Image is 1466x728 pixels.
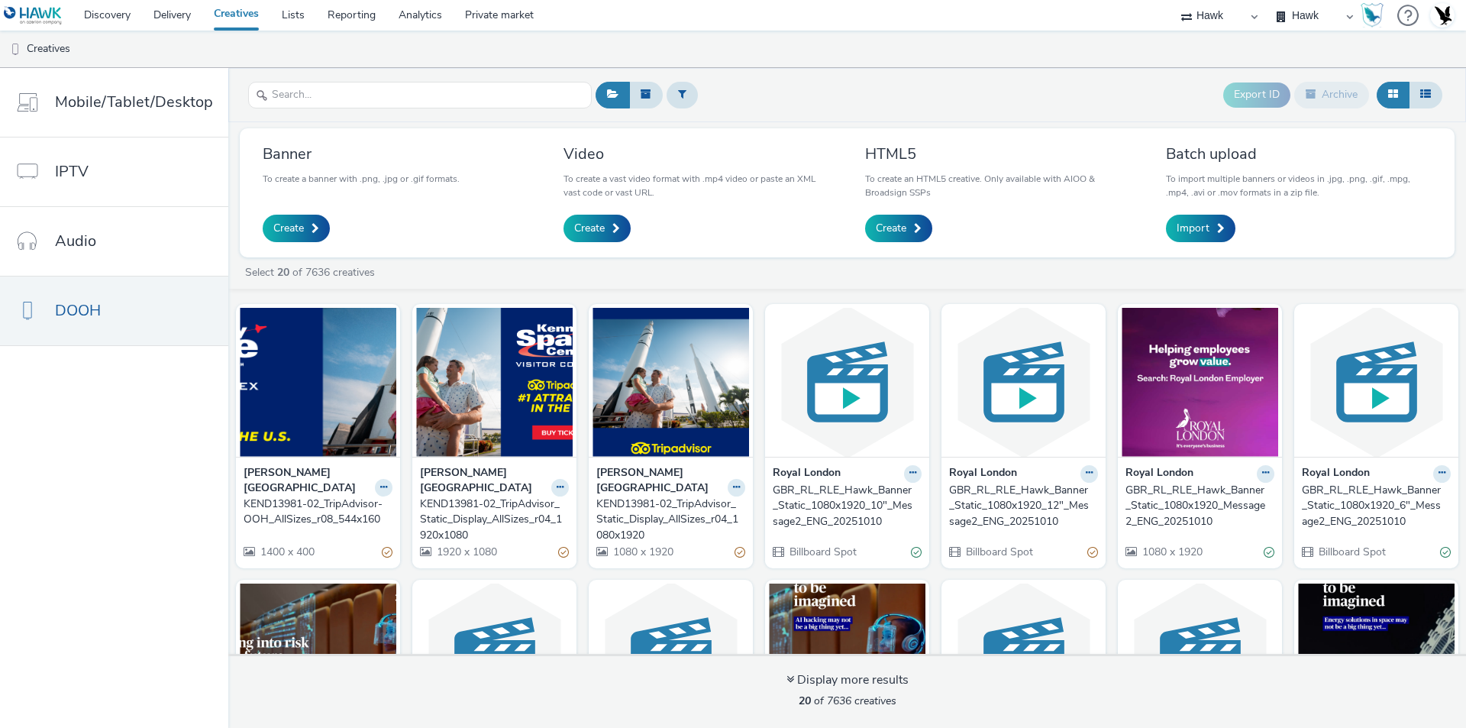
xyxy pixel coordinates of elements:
button: Archive [1294,82,1369,108]
strong: Royal London [773,465,841,483]
span: Create [876,221,906,236]
strong: Royal London [1302,465,1370,483]
div: KEND13981-02_TripAdvisor-OOH_AllSizes_r08_544x160 [244,497,386,528]
div: Valid [911,545,922,561]
span: Audio [55,230,96,252]
div: Partially valid [382,545,392,561]
span: Create [273,221,304,236]
a: Hawk Academy [1361,3,1390,28]
div: GBR_RL_RLE_Hawk_Banner_Static_1080x1920_Message2_ENG_20251010 [1125,483,1268,529]
a: Create [865,215,932,242]
p: To create a vast video format with .mp4 video or paste an XML vast code or vast URL. [563,172,829,199]
strong: [PERSON_NAME][GEOGRAPHIC_DATA] [244,465,371,497]
img: KEND13981-02_TripAdvisor_Static_Display_AllSizes_r04_1080x1920 visual [593,308,749,457]
strong: 20 [799,694,811,708]
span: Billboard Spot [1317,545,1386,559]
a: Create [263,215,330,242]
a: GBR_RL_RLE_Hawk_Banner_Static_1080x1920_Message2_ENG_20251010 [1125,483,1274,529]
strong: Royal London [949,465,1017,483]
strong: 20 [277,265,289,280]
span: 1400 x 400 [259,545,315,559]
a: GBR_RL_RLE_Hawk_Banner_Static_1080x1920_6"_Message2_ENG_20251010 [1302,483,1451,529]
a: GBR_RL_RLE_Hawk_Banner_Static_1080x1920_10"_Message2_ENG_20251010 [773,483,922,529]
img: KEND13981-02_TripAdvisor_Static_Display_AllSizes_r04_1920x1080 visual [416,308,573,457]
span: 1080 x 1920 [1141,545,1203,559]
div: GBR_RL_RLE_Hawk_Banner_Static_1080x1920_10"_Message2_ENG_20251010 [773,483,915,529]
p: To import multiple banners or videos in .jpg, .png, .gif, .mpg, .mp4, .avi or .mov formats in a z... [1166,172,1432,199]
span: Billboard Spot [964,545,1033,559]
span: Billboard Spot [788,545,857,559]
img: dooh [8,42,23,57]
div: Partially valid [558,545,569,561]
h3: Banner [263,144,460,164]
img: GBR_RL_RLE_Hawk_Banner_Static_1080x1920_Message2_ENG_20251010 visual [1122,308,1278,457]
span: DOOH [55,299,101,322]
strong: [PERSON_NAME][GEOGRAPHIC_DATA] [420,465,547,497]
strong: [PERSON_NAME][GEOGRAPHIC_DATA] [596,465,724,497]
button: Grid [1377,82,1409,108]
div: KEND13981-02_TripAdvisor_Static_Display_AllSizes_r04_1080x1920 [596,497,739,543]
a: Create [563,215,631,242]
span: 1920 x 1080 [435,545,497,559]
a: GBR_RL_RLE_Hawk_Banner_Static_1080x1920_12"_Message2_ENG_20251010 [949,483,1098,529]
a: Select of 7636 creatives [244,265,381,280]
div: Valid [1264,545,1274,561]
div: Display more results [786,671,909,689]
span: IPTV [55,160,89,183]
a: KEND13981-02_TripAdvisor_Static_Display_AllSizes_r04_1080x1920 [596,497,745,543]
img: GBR_RL_RLE_Hawk_Banner_Static_1080x1920_6"_Message2_ENG_20251010 visual [1298,308,1455,457]
span: Mobile/Tablet/Desktop [55,91,213,113]
img: Account UK [1431,4,1454,27]
a: KEND13981-02_TripAdvisor_Static_Display_AllSizes_r04_1920x1080 [420,497,569,543]
img: GBR_RL_RLE_Hawk_Banner_Static_1080x1920_12"_Message2_ENG_20251010 visual [945,308,1102,457]
img: undefined Logo [4,6,63,25]
div: Partially valid [1087,545,1098,561]
div: Valid [1440,545,1451,561]
h3: Video [563,144,829,164]
span: Import [1177,221,1209,236]
div: Partially valid [735,545,745,561]
button: Table [1409,82,1442,108]
strong: Royal London [1125,465,1193,483]
p: To create an HTML5 creative. Only available with AIOO & Broadsign SSPs [865,172,1131,199]
span: 1080 x 1920 [612,545,673,559]
button: Export ID [1223,83,1290,107]
div: GBR_RL_RLE_Hawk_Banner_Static_1080x1920_12"_Message2_ENG_20251010 [949,483,1092,529]
a: KEND13981-02_TripAdvisor-OOH_AllSizes_r08_544x160 [244,497,392,528]
h3: Batch upload [1166,144,1432,164]
div: GBR_RL_RLE_Hawk_Banner_Static_1080x1920_6"_Message2_ENG_20251010 [1302,483,1445,529]
input: Search... [248,82,592,108]
span: Create [574,221,605,236]
a: Import [1166,215,1235,242]
img: GBR_RL_RLE_Hawk_Banner_Static_1080x1920_10"_Message2_ENG_20251010 visual [769,308,925,457]
img: KEND13981-02_TripAdvisor-OOH_AllSizes_r08_544x160 visual [240,308,396,457]
img: Hawk Academy [1361,3,1384,28]
div: KEND13981-02_TripAdvisor_Static_Display_AllSizes_r04_1920x1080 [420,497,563,543]
h3: HTML5 [865,144,1131,164]
span: of 7636 creatives [799,694,896,708]
p: To create a banner with .png, .jpg or .gif formats. [263,172,460,186]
